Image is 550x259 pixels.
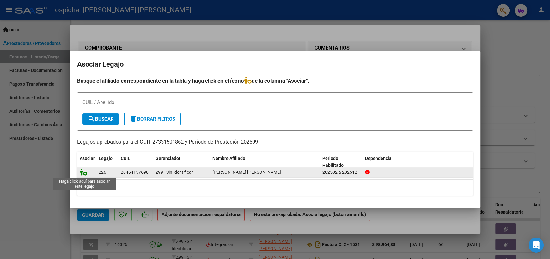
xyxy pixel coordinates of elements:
[96,152,118,172] datatable-header-cell: Legajo
[363,152,473,172] datatable-header-cell: Dependencia
[153,152,210,172] datatable-header-cell: Gerenciador
[130,116,175,122] span: Borrar Filtros
[77,58,473,70] h2: Asociar Legajo
[156,156,180,161] span: Gerenciador
[82,113,119,125] button: Buscar
[322,169,360,176] div: 202502 a 202512
[77,138,473,146] p: Legajos aprobados para el CUIT 27331501862 y Período de Prestación 202509
[80,156,95,161] span: Asociar
[124,113,181,125] button: Borrar Filtros
[88,115,95,123] mat-icon: search
[121,156,130,161] span: CUIL
[77,77,473,85] h4: Busque el afiliado correspondiente en la tabla y haga click en el ícono de la columna "Asociar".
[77,180,473,196] div: 1 registros
[320,152,363,172] datatable-header-cell: Periodo Habilitado
[365,156,392,161] span: Dependencia
[529,238,544,253] div: Open Intercom Messenger
[121,169,149,176] div: 20464157698
[88,116,114,122] span: Buscar
[99,156,113,161] span: Legajo
[210,152,320,172] datatable-header-cell: Nombre Afiliado
[99,170,106,175] span: 226
[212,170,281,175] span: CABRERA SCHORT ENRIQUE LEON
[130,115,137,123] mat-icon: delete
[77,152,96,172] datatable-header-cell: Asociar
[118,152,153,172] datatable-header-cell: CUIL
[212,156,245,161] span: Nombre Afiliado
[322,156,344,168] span: Periodo Habilitado
[156,170,193,175] span: Z99 - Sin Identificar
